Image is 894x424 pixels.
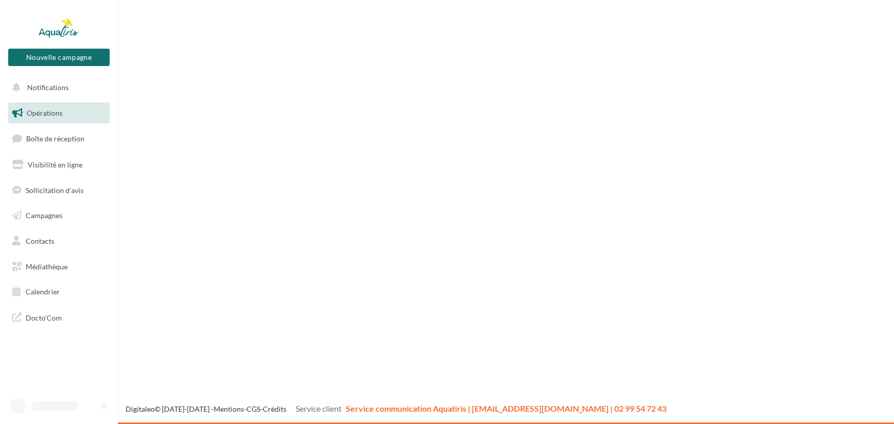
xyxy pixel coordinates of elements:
[346,404,667,413] span: Service communication Aquatiris | [EMAIL_ADDRESS][DOMAIN_NAME] | 02 99 54 72 43
[6,256,112,278] a: Médiathèque
[6,281,112,303] a: Calendrier
[27,83,69,92] span: Notifications
[6,154,112,176] a: Visibilité en ligne
[6,205,112,226] a: Campagnes
[126,405,155,413] a: Digitaleo
[26,287,60,296] span: Calendrier
[26,262,68,271] span: Médiathèque
[246,405,260,413] a: CGS
[296,404,342,413] span: Service client
[27,109,63,117] span: Opérations
[26,311,62,324] span: Docto'Com
[6,77,108,98] button: Notifications
[8,49,110,66] button: Nouvelle campagne
[26,134,85,143] span: Boîte de réception
[263,405,286,413] a: Crédits
[214,405,244,413] a: Mentions
[126,405,667,413] span: © [DATE]-[DATE] - - -
[6,102,112,124] a: Opérations
[6,230,112,252] a: Contacts
[28,160,82,169] span: Visibilité en ligne
[26,185,84,194] span: Sollicitation d'avis
[6,180,112,201] a: Sollicitation d'avis
[6,307,112,328] a: Docto'Com
[26,237,54,245] span: Contacts
[6,128,112,150] a: Boîte de réception
[26,211,63,220] span: Campagnes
